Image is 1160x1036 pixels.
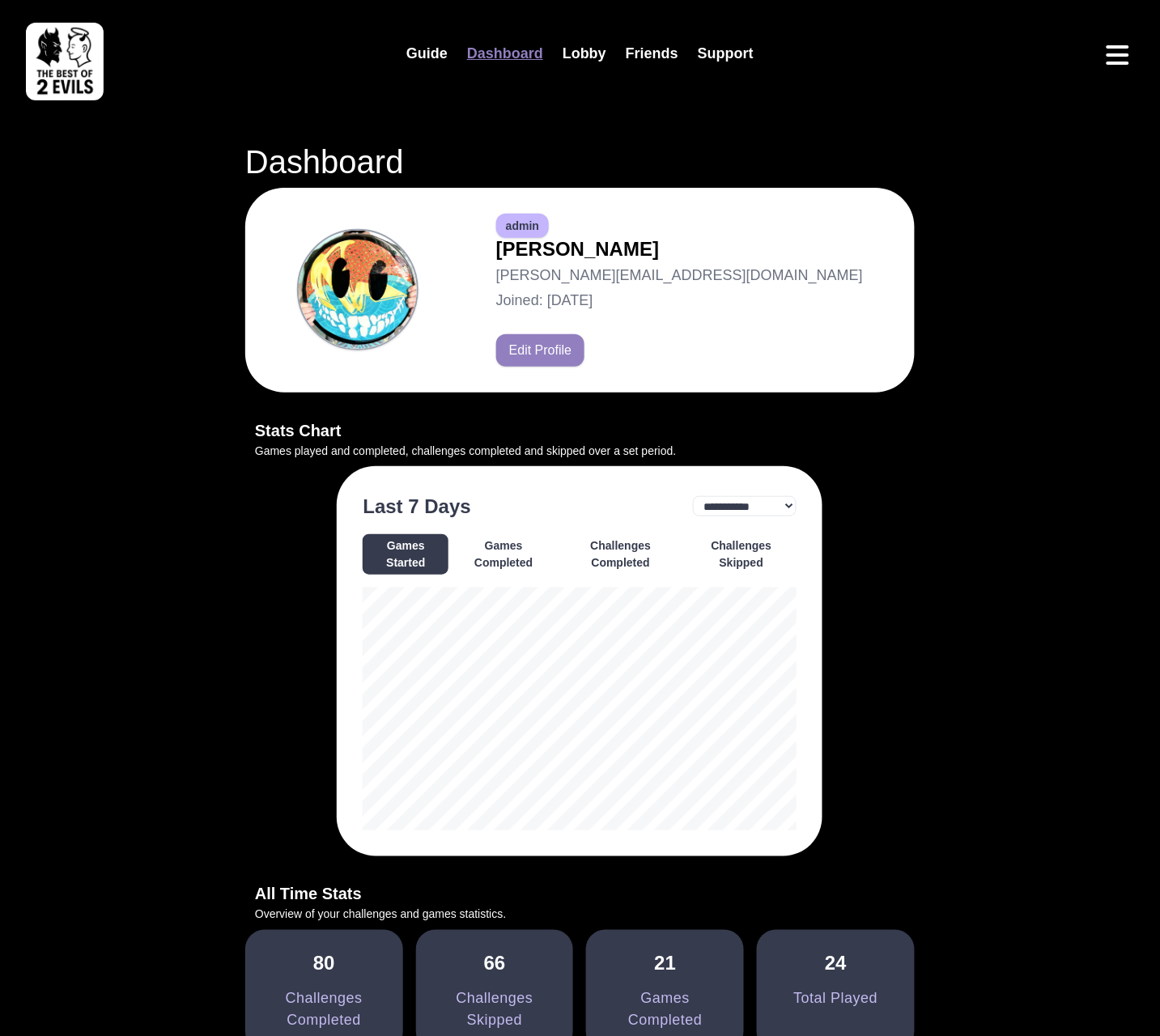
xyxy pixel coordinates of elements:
[245,418,915,443] h3: Stats Chart
[688,36,763,71] a: Support
[245,142,915,181] h1: Dashboard
[363,492,470,521] h3: Last 7 Days
[605,988,724,1032] div: Games Completed
[245,443,915,460] p: Games played and completed, challenges completed and skipped over a set period.
[436,988,555,1032] div: Challenges Skipped
[553,36,616,71] a: Lobby
[363,534,448,575] button: Games Started
[397,36,457,71] a: Guide
[452,534,555,575] button: Games Completed
[496,265,863,287] p: [PERSON_NAME][EMAIL_ADDRESS][DOMAIN_NAME]
[457,36,553,71] a: Dashboard
[245,882,915,906] h3: All Time Stats
[1102,39,1134,71] button: Open menu
[825,949,847,979] div: 24
[496,334,584,367] button: Edit Profile
[484,949,506,979] div: 66
[496,238,863,261] h2: [PERSON_NAME]
[655,949,677,979] div: 21
[616,36,688,71] a: Friends
[245,906,915,923] p: Overview of your challenges and games statistics.
[794,988,878,1010] div: Total Played
[496,214,549,238] span: admin
[26,23,104,100] img: best of 2 evils logo
[265,988,384,1032] div: Challenges Completed
[686,534,797,575] button: Challenges Skipped
[313,949,335,979] div: 80
[559,534,682,575] button: Challenges Completed
[297,229,419,350] img: Avatar
[496,290,863,312] p: Joined: [DATE]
